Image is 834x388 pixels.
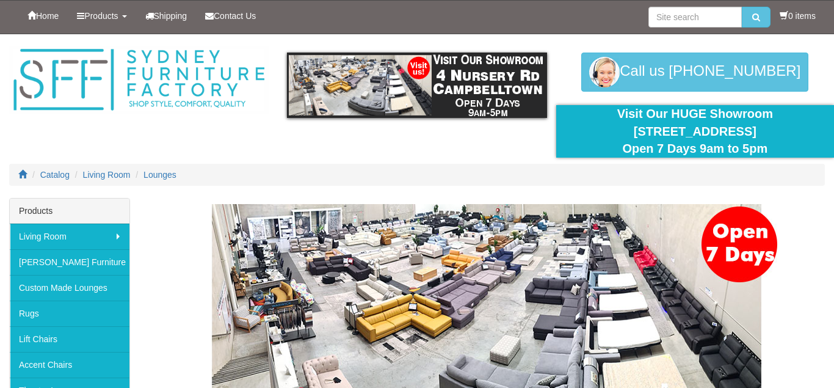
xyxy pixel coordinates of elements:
[10,352,129,378] a: Accent Chairs
[10,199,129,224] div: Products
[9,46,269,114] img: Sydney Furniture Factory
[68,1,136,31] a: Products
[565,105,825,158] div: Visit Our HUGE Showroom [STREET_ADDRESS] Open 7 Days 9am to 5pm
[648,7,742,27] input: Site search
[18,1,68,31] a: Home
[36,11,59,21] span: Home
[10,249,129,275] a: [PERSON_NAME] Furniture
[10,326,129,352] a: Lift Chairs
[214,11,256,21] span: Contact Us
[780,10,816,22] li: 0 items
[136,1,197,31] a: Shipping
[83,170,131,180] a: Living Room
[143,170,176,180] a: Lounges
[10,224,129,249] a: Living Room
[154,11,187,21] span: Shipping
[84,11,118,21] span: Products
[10,301,129,326] a: Rugs
[287,53,546,118] img: showroom.gif
[10,275,129,301] a: Custom Made Lounges
[40,170,70,180] a: Catalog
[196,1,265,31] a: Contact Us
